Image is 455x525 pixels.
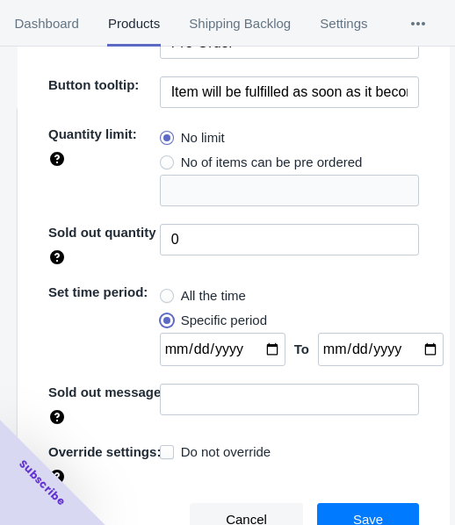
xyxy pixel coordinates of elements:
[16,457,69,509] span: Subscribe
[181,443,271,461] span: Do not override
[107,1,160,47] span: Products
[181,129,225,147] span: No limit
[294,342,309,356] span: To
[382,1,454,47] button: More tabs
[181,287,246,305] span: All the time
[48,126,137,141] span: Quantity limit:
[181,154,363,171] span: No of items can be pre ordered
[48,284,148,299] span: Set time period:
[14,1,79,47] span: Dashboard
[189,1,292,47] span: Shipping Backlog
[48,225,155,240] span: Sold out quantity
[320,1,368,47] span: Settings
[181,312,267,329] span: Specific period
[48,77,139,92] span: Button tooltip:
[48,385,165,399] span: Sold out message:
